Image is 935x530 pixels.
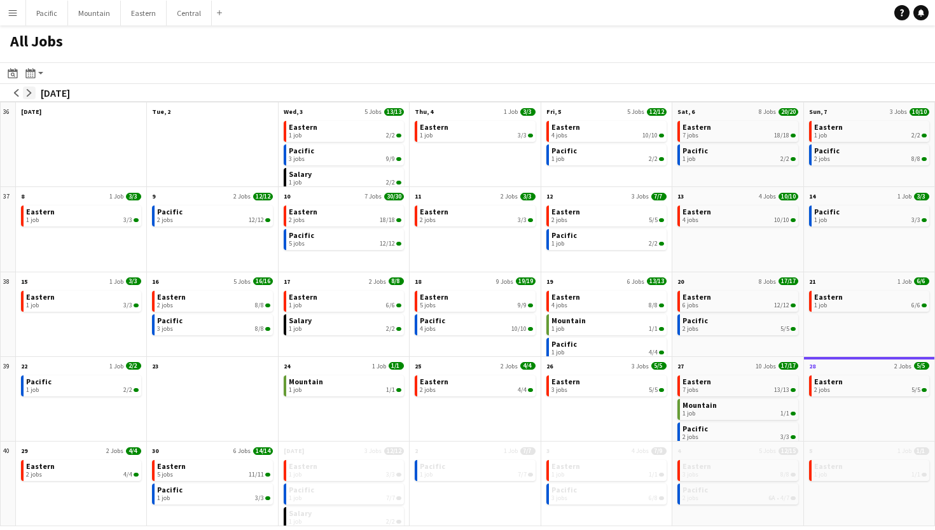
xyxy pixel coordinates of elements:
span: 1 job [551,325,564,333]
a: Pacific2 jobs8/8 [814,144,927,163]
span: 2 jobs [814,386,830,394]
span: Sun, 7 [809,108,827,116]
span: 2/2 [659,242,664,246]
span: 15 [21,277,27,286]
span: 8/8 [922,157,927,161]
span: 7 jobs [682,132,698,139]
a: Eastern1 job6/6 [289,291,401,309]
span: 1 Job [109,277,123,286]
span: 1/1 [780,410,789,417]
span: 3/3 [528,134,533,137]
span: 3/3 [780,433,789,441]
a: Eastern2 jobs3/3 [420,206,532,224]
span: 1 Job [897,192,911,200]
span: 18/18 [380,216,395,224]
a: Eastern7 jobs13/13 [682,375,795,394]
span: 2 jobs [157,216,173,224]
button: Central [167,1,212,25]
span: Pacific [814,207,840,216]
span: 6 jobs [682,302,698,309]
span: 3/3 [255,494,264,502]
span: Pacific [157,316,183,325]
a: Eastern1 job3/3 [26,206,139,224]
span: 6A [768,494,775,502]
span: 3/3 [386,471,395,478]
span: 8/8 [255,325,264,333]
span: 7/7 [386,494,395,502]
span: 2/2 [911,132,920,139]
a: Eastern2 jobs5/5 [551,206,664,224]
span: 16 [152,277,158,286]
span: 6 Jobs [627,277,644,286]
span: 5 jobs [157,471,173,478]
span: 8/8 [265,303,270,307]
span: 2 jobs [157,302,173,309]
span: 7/7 [651,193,667,200]
span: 9/9 [386,155,395,163]
span: 2/2 [386,179,395,186]
span: 3/3 [911,216,920,224]
a: Eastern2 jobs18/18 [289,206,401,224]
span: 4 Jobs [759,192,776,200]
span: Eastern [26,461,55,471]
span: 2 Jobs [233,192,251,200]
span: Pacific [289,485,314,494]
span: Eastern [26,207,55,216]
span: 5 jobs [289,240,305,248]
span: 20/20 [779,108,798,116]
a: Mountain1 job1/1 [682,399,795,417]
span: 12/12 [380,240,395,248]
span: Pacific [420,316,445,325]
span: 2/2 [386,132,395,139]
span: 5 jobs [420,302,436,309]
a: Mountain1 job1/1 [551,314,664,333]
span: 6/6 [914,277,929,285]
div: • [682,494,795,502]
a: Eastern5 jobs11/11 [157,460,270,478]
span: 8/8 [911,155,920,163]
span: Eastern [420,292,448,302]
span: Tue, 2 [152,108,170,116]
span: Pacific [682,485,708,494]
span: 19 [546,277,553,286]
span: 3 jobs [157,325,173,333]
span: 2 jobs [682,433,698,441]
span: 2/2 [922,134,927,137]
span: Eastern [26,292,55,302]
span: 3/3 [922,218,927,222]
span: 1 job [157,494,170,502]
span: 2/2 [123,386,132,394]
span: Eastern [420,377,448,386]
a: Mountain1 job1/1 [289,375,401,394]
span: 5/5 [659,218,664,222]
span: 4 jobs [420,325,436,333]
a: Eastern4 jobs10/10 [682,206,795,224]
span: 14 [809,192,815,200]
span: 2/2 [396,134,401,137]
span: 1 job [551,349,564,356]
span: Eastern [551,377,580,386]
span: 1 job [289,386,301,394]
span: Pacific [551,339,577,349]
span: 2/2 [649,240,658,248]
span: 3/3 [126,277,141,285]
span: Eastern [814,122,843,132]
span: 1 job [420,132,433,139]
span: Fri, 5 [546,108,561,116]
span: 1 job [289,132,301,139]
span: Pacific [26,377,52,386]
a: Eastern3 jobs8/8 [682,460,795,478]
span: Mountain [551,316,586,325]
a: Eastern7 jobs18/18 [682,121,795,139]
span: Eastern [289,292,317,302]
span: 1 job [289,325,301,333]
span: 8/8 [255,302,264,309]
span: 17/17 [779,277,798,285]
a: Eastern1 job2/2 [289,121,401,139]
a: Pacific1 job7/7 [289,484,401,502]
a: Pacific2 jobs5/5 [682,314,795,333]
span: 12 [546,192,553,200]
span: Pacific [551,146,577,155]
a: Pacific1 job2/2 [551,229,664,248]
span: 5/5 [780,325,789,333]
